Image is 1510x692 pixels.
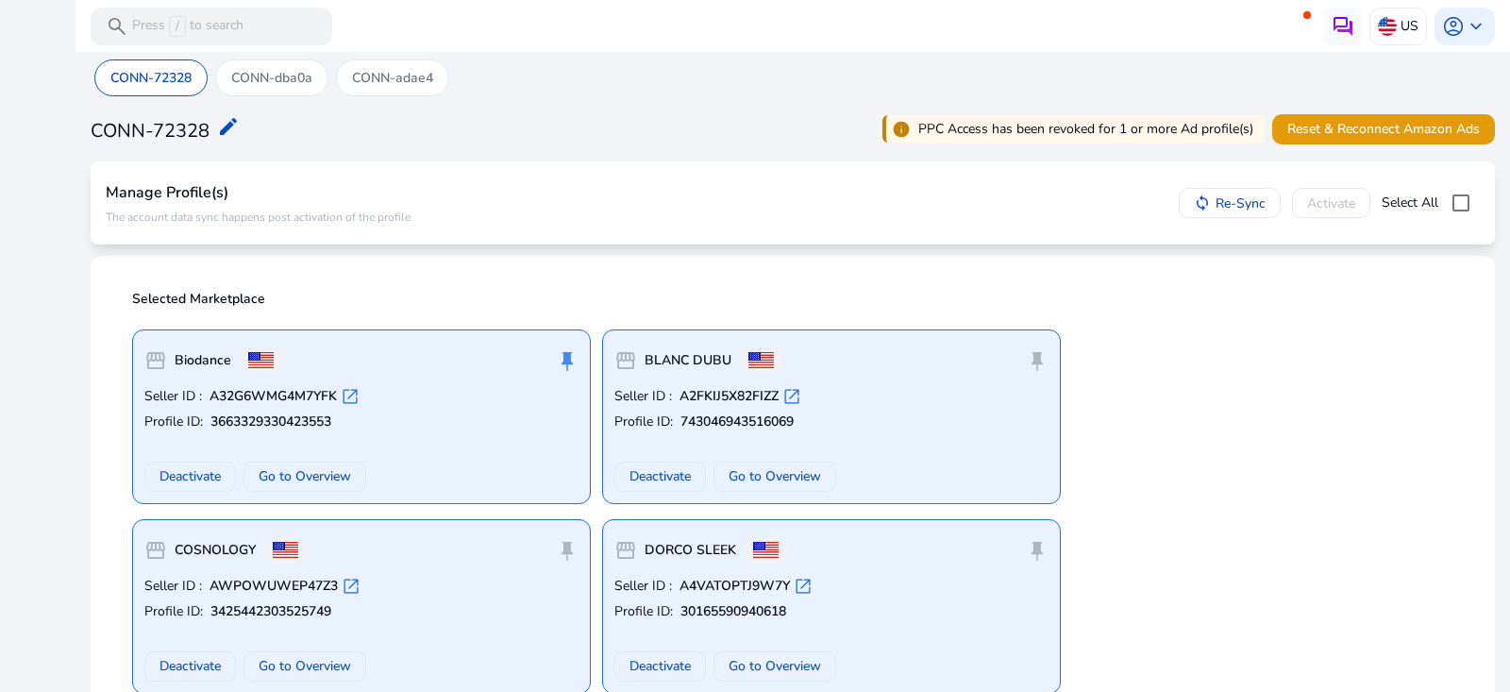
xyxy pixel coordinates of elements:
[1179,188,1281,218] button: Re-Sync
[243,651,366,682] button: Go to Overview
[144,602,203,621] span: Profile ID:
[159,656,221,676] span: Deactivate
[1401,9,1418,42] p: US
[729,466,821,486] span: Go to Overview
[629,466,691,486] span: Deactivate
[1287,119,1480,139] span: Reset & Reconnect Amazon Ads
[614,602,673,621] span: Profile ID:
[1382,194,1438,212] span: Select All
[645,351,731,370] b: BLANC DUBU
[106,210,411,225] p: The account data sync happens post activation of the profile
[1026,539,1049,562] span: push_pin
[110,68,192,88] p: CONN-72328
[713,651,836,682] button: Go to Overview
[259,466,351,486] span: Go to Overview
[144,539,167,562] span: storefront
[1194,194,1211,211] mat-icon: sync
[680,413,794,431] b: 743046943516069
[918,119,1253,139] p: PPC Access has been revoked for 1 or more Ad profile(s)
[1442,15,1465,38] span: account_circle
[614,539,637,562] span: storefront
[210,577,338,596] b: AWPOWUWEP47Z3
[782,387,801,406] span: open_in_new
[1026,349,1049,372] span: push_pin
[614,651,706,682] button: Deactivate
[342,577,361,596] span: open_in_new
[144,349,167,372] span: storefront
[144,462,236,492] button: Deactivate
[645,541,736,560] b: DORCO SLEEK
[556,539,579,562] span: push_pin
[231,68,312,88] p: CONN-dba0a
[680,602,786,621] b: 30165590940618
[144,577,202,596] span: Seller ID :
[1378,17,1397,36] img: us.svg
[106,15,128,38] span: search
[169,16,186,37] span: /
[175,541,256,560] b: COSNOLOGY
[341,387,360,406] span: open_in_new
[892,120,911,139] span: info
[614,413,673,431] span: Profile ID:
[352,68,433,88] p: CONN-adae4
[1216,194,1266,213] span: Re-Sync
[91,120,210,143] h3: CONN-72328
[210,602,331,621] b: 3425442303525749
[614,462,706,492] button: Deactivate
[132,16,243,37] p: Press to search
[106,184,411,202] h4: Manage Profile(s)
[1272,114,1495,144] button: Reset & Reconnect Amazon Ads
[217,115,240,138] mat-icon: edit
[259,656,351,676] span: Go to Overview
[144,651,236,682] button: Deactivate
[132,290,1465,309] p: Selected Marketplace
[614,387,672,406] span: Seller ID :
[729,656,821,676] span: Go to Overview
[794,577,813,596] span: open_in_new
[629,656,691,676] span: Deactivate
[713,462,836,492] button: Go to Overview
[210,413,331,431] b: 3663329330423553
[210,387,337,406] b: A32G6WMG4M7YFK
[614,349,637,372] span: storefront
[159,466,221,486] span: Deactivate
[243,462,366,492] button: Go to Overview
[144,413,203,431] span: Profile ID:
[679,387,779,406] b: A2FKIJ5X82FIZZ
[1465,15,1487,38] span: keyboard_arrow_down
[679,577,790,596] b: A4VATOPTJ9W7Y
[614,577,672,596] span: Seller ID :
[144,387,202,406] span: Seller ID :
[175,351,231,370] b: Biodance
